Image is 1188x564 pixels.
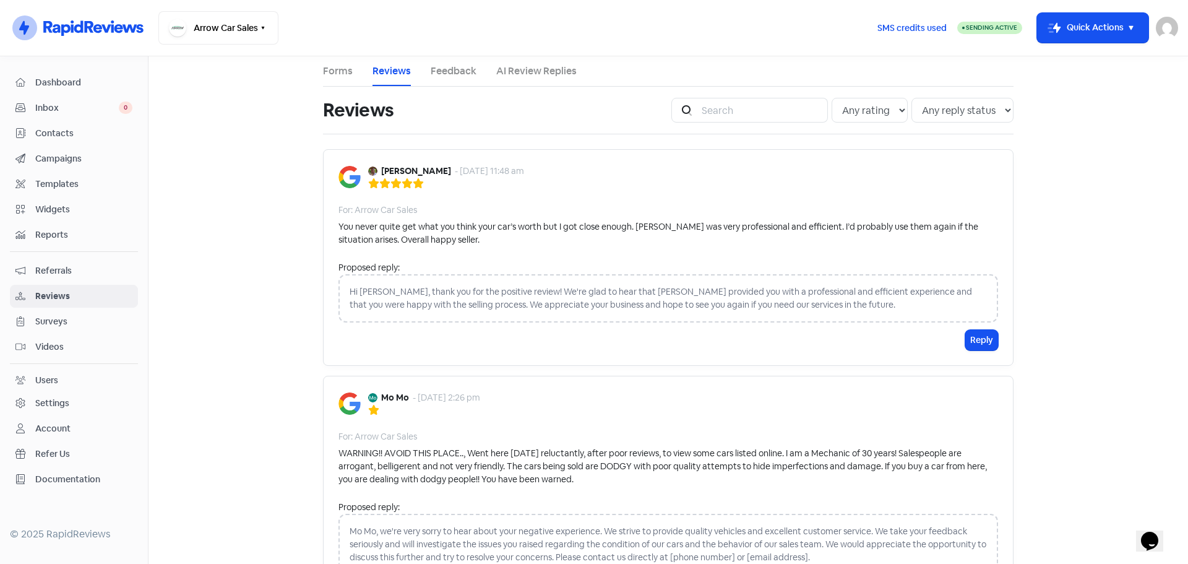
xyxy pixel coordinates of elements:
[35,76,132,89] span: Dashboard
[381,391,409,404] b: Mo Mo
[10,223,138,246] a: Reports
[35,422,71,435] div: Account
[368,393,377,402] img: Avatar
[338,430,417,443] div: For: Arrow Car Sales
[10,468,138,491] a: Documentation
[35,102,119,115] span: Inbox
[867,20,957,33] a: SMS credits used
[338,204,417,217] div: For: Arrow Car Sales
[455,165,524,178] div: - [DATE] 11:48 am
[338,501,998,514] div: Proposed reply:
[10,147,138,170] a: Campaigns
[35,152,132,165] span: Campaigns
[957,20,1022,35] a: Sending Active
[323,90,394,130] h1: Reviews
[338,274,998,323] div: Hi [PERSON_NAME], thank you for the positive review! We're glad to hear that [PERSON_NAME] provid...
[877,22,947,35] span: SMS credits used
[1037,13,1148,43] button: Quick Actions
[10,285,138,308] a: Reviews
[323,64,353,79] a: Forms
[35,315,132,328] span: Surveys
[431,64,476,79] a: Feedback
[10,417,138,440] a: Account
[35,341,132,354] span: Videos
[413,391,480,404] div: - [DATE] 2:26 pm
[368,167,377,176] img: Avatar
[1156,17,1178,39] img: User
[35,374,58,387] div: Users
[966,24,1017,32] span: Sending Active
[338,220,998,246] div: You never quite get what you think your car’s worth but I got close enough. [PERSON_NAME] was ver...
[10,259,138,282] a: Referrals
[1136,514,1176,552] iframe: chat widget
[10,122,138,145] a: Contacts
[10,443,138,466] a: Refer Us
[10,527,138,542] div: © 2025 RapidReviews
[10,336,138,358] a: Videos
[381,165,451,178] b: [PERSON_NAME]
[10,392,138,415] a: Settings
[338,447,998,486] div: WARNING!! AVOID THIS PLACE.., Went here [DATE] reluctantly, after poor reviews, to view some cars...
[35,127,132,140] span: Contacts
[35,228,132,241] span: Reports
[496,64,577,79] a: AI Review Replies
[965,330,998,350] button: Reply
[35,203,132,216] span: Widgets
[35,448,132,461] span: Refer Us
[10,71,138,94] a: Dashboard
[338,393,361,415] img: Image
[10,173,138,196] a: Templates
[35,290,132,303] span: Reviews
[10,97,138,119] a: Inbox 0
[10,310,138,333] a: Surveys
[35,397,69,410] div: Settings
[35,473,132,486] span: Documentation
[119,102,132,114] span: 0
[372,64,411,79] a: Reviews
[338,166,361,188] img: Image
[694,98,828,123] input: Search
[35,264,132,277] span: Referrals
[35,178,132,191] span: Templates
[10,198,138,221] a: Widgets
[338,261,998,274] div: Proposed reply:
[10,369,138,392] a: Users
[158,11,278,45] button: Arrow Car Sales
